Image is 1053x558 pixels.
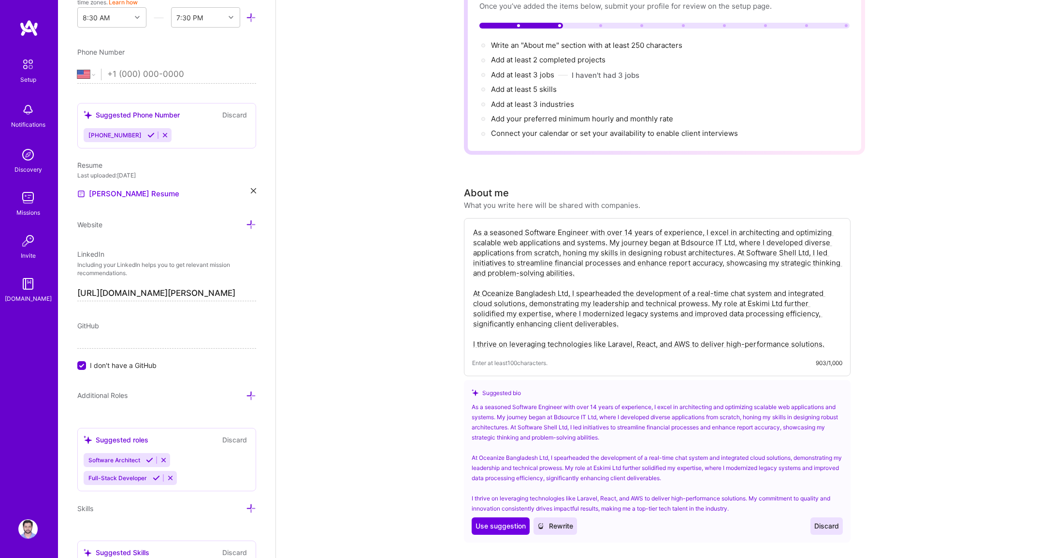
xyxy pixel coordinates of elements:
[77,504,93,513] span: Skills
[135,15,140,20] i: icon Chevron
[176,13,203,23] div: 7:30 PM
[20,74,36,85] div: Setup
[491,129,738,138] span: Connect your calendar or set your availability to enable client interviews
[491,70,554,79] span: Add at least 3 jobs
[84,547,149,558] div: Suggested Skills
[154,13,164,23] i: icon HorizontalInLineDivider
[464,200,640,210] div: What you write here will be shared with companies.
[219,434,250,445] button: Discard
[77,250,104,258] span: LinkedIn
[88,132,142,139] span: [PHONE_NUMBER]
[18,145,38,164] img: discovery
[810,517,843,535] button: Discard
[146,456,153,464] i: Accept
[491,114,673,123] span: Add your preferred minimum hourly and monthly rate
[88,456,140,464] span: Software Architect
[90,360,157,370] span: I don't have a GitHub
[464,186,509,200] div: About me
[18,54,38,74] img: setup
[476,521,526,531] span: Use suggestion
[21,250,36,261] div: Invite
[88,474,147,482] span: Full-Stack Developer
[251,188,256,193] i: icon Close
[491,41,684,50] span: Write an "About me" section with at least 250 characters
[472,389,478,396] i: icon SuggestedTeams
[16,519,40,539] a: User Avatar
[77,48,125,56] span: Phone Number
[77,161,102,169] span: Resume
[472,358,548,368] span: Enter at least 100 characters.
[147,132,155,139] i: Accept
[537,521,573,531] span: Rewrite
[534,517,577,535] button: Rewrite
[14,164,42,175] div: Discovery
[11,119,45,130] div: Notifications
[18,519,38,539] img: User Avatar
[77,391,128,399] span: Additional Roles
[491,55,606,64] span: Add at least 2 completed projects
[19,19,39,37] img: logo
[18,188,38,207] img: teamwork
[491,85,557,94] span: Add at least 5 skills
[77,322,99,330] span: GitHub
[816,358,842,368] div: 903/1,000
[537,523,544,529] i: icon CrystalBall
[18,274,38,294] img: guide book
[5,294,52,304] div: [DOMAIN_NAME]
[18,231,38,250] img: Invite
[472,388,843,398] div: Suggested bio
[84,549,92,557] i: icon SuggestedTeams
[572,70,639,80] button: I haven't had 3 jobs
[77,190,85,198] img: Resume
[107,60,256,88] input: +1 (000) 000-0000
[77,170,256,180] div: Last uploaded: [DATE]
[84,436,92,444] i: icon SuggestedTeams
[219,547,250,558] button: Discard
[479,1,850,11] div: Once you’ve added the items below, submit your profile for review on the setup page.
[161,132,169,139] i: Reject
[84,435,148,445] div: Suggested roles
[219,109,250,120] button: Discard
[77,220,102,229] span: Website
[16,207,40,218] div: Missions
[472,517,530,535] button: Use suggestion
[472,402,843,514] div: As a seasoned Software Engineer with over 14 years of experience, I excel in architecting and opt...
[77,188,179,200] a: [PERSON_NAME] Resume
[167,474,174,482] i: Reject
[160,456,167,464] i: Reject
[18,100,38,119] img: bell
[77,261,256,278] p: Including your LinkedIn helps you to get relevant mission recommendations.
[84,111,92,119] i: icon SuggestedTeams
[84,110,180,120] div: Suggested Phone Number
[83,13,110,23] div: 8:30 AM
[491,100,574,109] span: Add at least 3 industries
[229,15,233,20] i: icon Chevron
[814,521,839,531] span: Discard
[153,474,160,482] i: Accept
[472,226,842,350] textarea: As a seasoned Software Engineer with over 14 years of experience, I excel in architecting and opt...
